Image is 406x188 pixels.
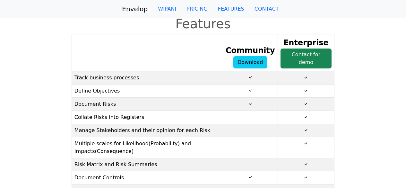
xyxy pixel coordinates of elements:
[153,3,181,15] a: WIPANI
[4,16,402,31] h1: Features
[72,98,223,111] td: Document Risks
[181,3,213,15] a: PRICING
[72,158,223,171] td: Risk Matrix and Risk Summaries
[72,71,223,85] td: Track business processes
[281,49,332,68] a: Contact for demo
[72,124,223,137] td: Manage Stakeholders and their opinion for each Risk
[223,34,278,71] th: Community
[122,3,148,15] a: Envelop
[233,56,267,68] a: Download
[72,171,223,184] td: Document Controls
[278,34,334,71] th: Enterprise
[249,3,284,15] a: CONTACT
[213,3,249,15] a: FEATURES
[72,137,223,158] td: Multiple scales for Likelihood(Probability) and Impacts(Consequence)
[72,85,223,98] td: Define Objectives
[72,111,223,124] td: Collate Risks into Registers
